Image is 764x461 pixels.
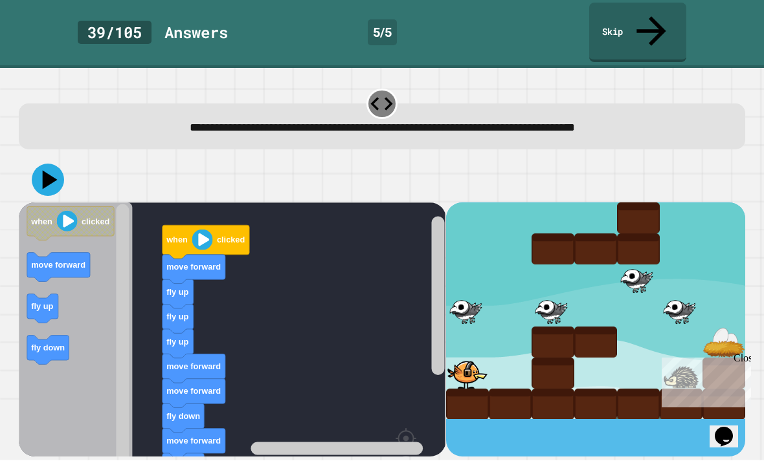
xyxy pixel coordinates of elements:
text: clicked [217,235,245,245]
text: move forward [167,362,221,372]
iframe: chat widget [710,409,751,448]
div: Chat with us now!Close [5,5,89,82]
div: Answer s [164,21,228,45]
text: when [166,235,188,245]
text: move forward [167,263,221,272]
text: fly up [32,302,54,312]
text: clicked [82,217,109,226]
div: 39 / 105 [78,21,152,45]
text: move forward [167,387,221,396]
text: fly down [167,412,201,422]
text: when [31,217,53,226]
iframe: chat widget [657,353,751,408]
text: fly down [32,343,65,353]
text: fly up [167,288,189,297]
text: fly up [167,337,189,347]
div: 5 / 5 [368,20,397,46]
text: fly up [167,312,189,322]
div: Blockly Workspace [19,203,445,457]
a: Skip [589,3,686,63]
text: move forward [32,261,86,270]
text: move forward [167,436,221,446]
